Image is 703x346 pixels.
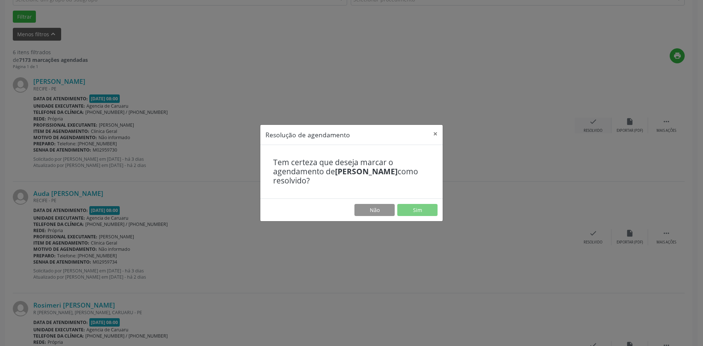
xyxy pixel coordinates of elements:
b: [PERSON_NAME] [335,166,398,176]
h4: Tem certeza que deseja marcar o agendamento de como resolvido? [273,158,430,186]
button: Sim [397,204,438,216]
h5: Resolução de agendamento [265,130,350,139]
button: Não [354,204,395,216]
button: Close [428,125,443,143]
